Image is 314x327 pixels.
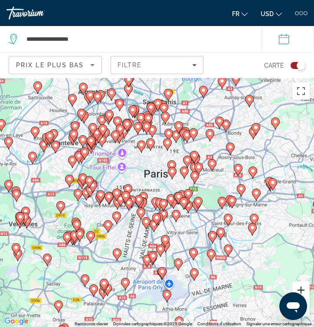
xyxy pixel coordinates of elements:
[232,10,239,17] span: fr
[264,59,284,72] span: Carte
[246,321,311,326] a: Signaler une erreur cartographique
[26,33,248,46] input: Search hotel destination
[118,62,142,69] span: Filtre
[75,321,108,327] button: Raccourcis clavier
[232,7,248,20] button: Change language
[2,316,31,327] img: Google
[111,56,204,74] button: Filters
[284,62,305,69] button: Toggle map
[292,281,310,299] button: Zoom avant
[261,7,282,20] button: Change currency
[261,10,274,17] span: USD
[16,60,95,70] mat-select: Sort by
[197,321,241,326] a: Conditions d'utilisation (s'ouvre dans un nouvel onglet)
[2,316,31,327] a: Ouvrir cette zone dans Google Maps (dans une nouvelle fenêtre)
[261,26,314,52] button: Select check in and out date
[279,292,307,320] iframe: Bouton de lancement de la fenêtre de messagerie
[16,62,84,69] span: Prix le plus bas
[7,7,72,20] a: Travorium
[292,82,310,100] button: Passer en plein écran
[113,321,192,326] span: Données cartographiques ©2025 Google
